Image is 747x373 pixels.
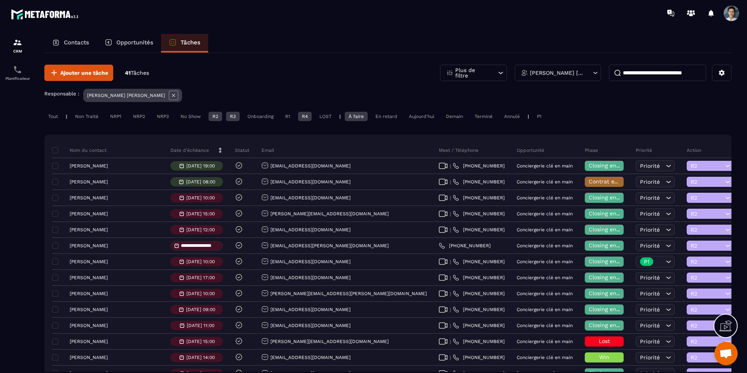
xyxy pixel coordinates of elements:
span: Closing en cours [589,274,633,280]
p: [PERSON_NAME] [70,323,108,328]
p: [DATE] 10:00 [186,195,215,201]
span: Priorité [640,211,660,217]
span: R2 [691,195,723,201]
span: R2 [691,211,723,217]
span: R2 [691,179,723,185]
div: Demain [442,112,467,121]
span: Closing en cours [589,210,633,216]
span: Closing en cours [589,162,633,169]
p: Conciergerie clé en main [517,259,573,264]
p: Nom du contact [54,147,107,153]
div: Annulé [500,112,524,121]
p: Conciergerie clé en main [517,227,573,232]
span: Priorité [640,243,660,249]
span: | [450,211,451,217]
span: | [450,323,451,329]
span: R2 [691,338,723,345]
a: [PHONE_NUMBER] [453,306,505,313]
p: [DATE] 15:00 [186,211,215,216]
img: formation [13,38,22,47]
span: | [450,259,451,265]
div: R2 [209,112,222,121]
div: Ouvrir le chat [714,342,738,365]
a: [PHONE_NUMBER] [453,322,505,329]
span: | [450,291,451,297]
a: schedulerschedulerPlanificateur [2,59,33,86]
span: Priorité [640,195,660,201]
p: Conciergerie clé en main [517,323,573,328]
p: [DATE] 09:00 [186,307,215,312]
p: Meet / Téléphone [439,147,479,153]
span: Closing en cours [589,306,633,312]
p: [PERSON_NAME] [70,227,108,232]
p: Tâches [181,39,200,46]
div: En retard [372,112,401,121]
p: Conciergerie clé en main [517,211,573,216]
p: [PERSON_NAME] [PERSON_NAME] [530,70,584,76]
span: Priorité [640,354,660,361]
p: Planificateur [2,76,33,81]
span: R2 [691,274,723,281]
a: [PHONE_NUMBER] [453,195,505,201]
p: Opportunités [116,39,153,46]
div: R4 [298,112,312,121]
div: NRP2 [129,112,149,121]
a: [PHONE_NUMBER] [439,243,491,249]
p: [DATE] 17:00 [186,275,215,280]
p: [PERSON_NAME] [70,195,108,201]
span: Lost [599,338,610,344]
p: [PERSON_NAME] [70,339,108,344]
p: [DATE] 10:00 [186,259,215,264]
p: Conciergerie clé en main [517,291,573,296]
p: [DATE] 10:00 [186,291,215,296]
p: [PERSON_NAME] [70,211,108,216]
div: NRP3 [153,112,173,121]
a: [PHONE_NUMBER] [453,259,505,265]
div: R1 [281,112,294,121]
span: Closing en cours [589,322,633,328]
p: [DATE] 14:00 [186,355,215,360]
a: Opportunités [97,34,161,53]
span: Closing en cours [589,226,633,232]
p: Conciergerie clé en main [517,195,573,201]
p: | [66,114,67,119]
p: Statut [235,147,249,153]
p: [PERSON_NAME] [PERSON_NAME] [87,93,165,98]
a: [PHONE_NUMBER] [453,354,505,361]
span: Priorité [640,274,660,281]
div: Aujourd'hui [405,112,438,121]
div: Onboarding [244,112,277,121]
span: R2 [691,243,723,249]
span: Priorité [640,306,660,313]
p: Conciergerie clé en main [517,179,573,185]
p: P1 [644,259,649,264]
span: Priorité [640,179,660,185]
div: Terminé [471,112,496,121]
span: | [450,179,451,185]
span: R2 [691,290,723,297]
a: formationformationCRM [2,32,33,59]
span: Closing en cours [589,290,633,296]
img: scheduler [13,65,22,74]
span: | [450,227,451,233]
img: logo [11,7,81,21]
p: Conciergerie clé en main [517,275,573,280]
a: [PHONE_NUMBER] [453,274,505,281]
span: | [450,339,451,345]
span: R2 [691,163,723,169]
a: [PHONE_NUMBER] [453,227,505,233]
span: | [450,307,451,313]
p: [PERSON_NAME] [70,163,108,169]
a: [PHONE_NUMBER] [453,290,505,297]
span: | [450,195,451,201]
span: Tâches [131,70,149,76]
span: R2 [691,322,723,329]
p: Plus de filtre [455,67,489,78]
span: Priorité [640,163,660,169]
span: Priorité [640,227,660,233]
span: Closing en cours [589,194,633,201]
div: R3 [226,112,240,121]
p: [DATE] 19:00 [186,163,215,169]
a: Contacts [44,34,97,53]
span: Priorité [640,338,660,345]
